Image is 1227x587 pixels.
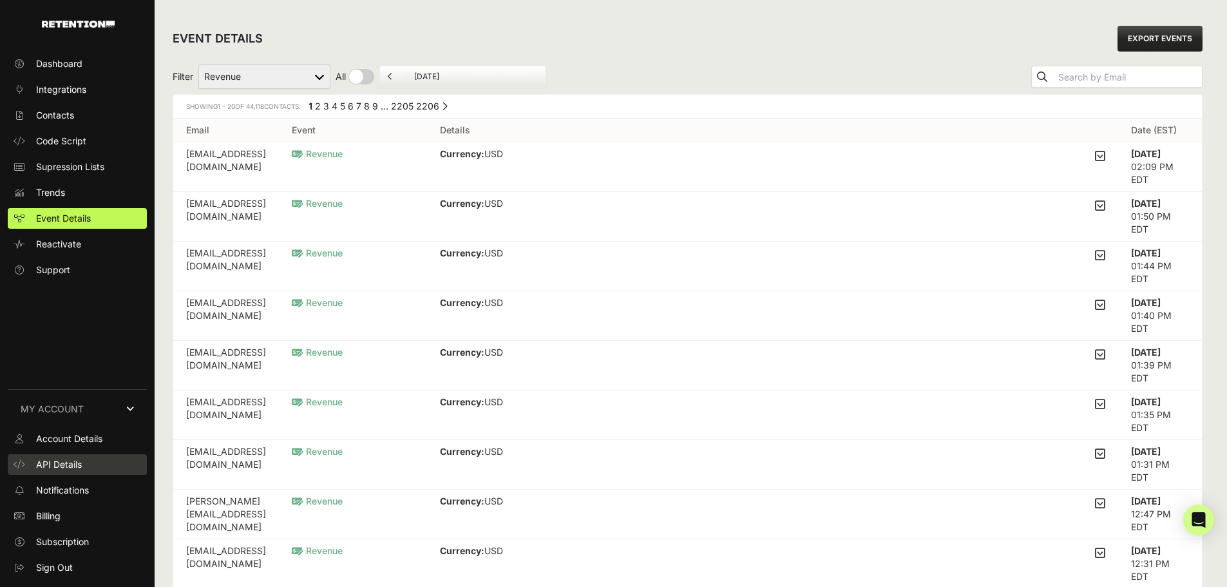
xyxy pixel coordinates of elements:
a: Page 7 [356,101,361,111]
span: Account Details [36,432,102,445]
td: 12:47 PM EDT [1118,490,1202,539]
a: Account Details [8,428,147,449]
span: Contacts [36,109,74,122]
img: Retention.com [42,21,115,28]
a: Support [8,260,147,280]
td: 01:39 PM EDT [1118,341,1202,390]
td: 01:31 PM EDT [1118,440,1202,490]
span: … [381,101,388,111]
p: USD [440,346,554,359]
a: Supression Lists [8,157,147,177]
td: [EMAIL_ADDRESS][DOMAIN_NAME] [173,142,279,192]
a: Contacts [8,105,147,126]
a: Page 6 [348,101,354,111]
h2: EVENT DETAILS [173,30,263,48]
span: Revenue [292,148,343,159]
strong: Currency: [440,396,484,407]
strong: Currency: [440,496,484,506]
p: USD [440,396,554,409]
span: MY ACCOUNT [21,403,84,416]
a: Page 3 [323,101,329,111]
span: Event Details [36,212,91,225]
a: Trends [8,182,147,203]
span: Revenue [292,198,343,209]
a: Page 4 [332,101,338,111]
td: [PERSON_NAME][EMAIL_ADDRESS][DOMAIN_NAME] [173,490,279,539]
td: 02:09 PM EDT [1118,142,1202,192]
td: [EMAIL_ADDRESS][DOMAIN_NAME] [173,440,279,490]
p: USD [440,445,555,458]
span: Revenue [292,545,343,556]
span: Reactivate [36,238,81,251]
strong: Currency: [440,446,484,457]
strong: [DATE] [1131,446,1161,457]
a: API Details [8,454,147,475]
p: USD [440,544,555,557]
span: Dashboard [36,57,82,70]
span: API Details [36,458,82,471]
input: Search by Email [1056,68,1202,86]
span: Supression Lists [36,160,104,173]
strong: [DATE] [1131,496,1161,506]
div: Pagination [306,100,448,116]
span: Support [36,264,70,276]
div: Open Intercom Messenger [1183,505,1214,535]
strong: Currency: [440,545,484,556]
td: [EMAIL_ADDRESS][DOMAIN_NAME] [173,291,279,341]
a: Code Script [8,131,147,151]
a: EXPORT EVENTS [1118,26,1203,52]
a: Integrations [8,79,147,100]
td: 01:40 PM EDT [1118,291,1202,341]
em: Page 1 [309,101,312,111]
p: USD [440,296,585,309]
td: [EMAIL_ADDRESS][DOMAIN_NAME] [173,341,279,390]
span: Sign Out [36,561,73,574]
strong: Currency: [440,198,484,209]
a: Page 5 [340,101,345,111]
span: Trends [36,186,65,199]
td: [EMAIL_ADDRESS][DOMAIN_NAME] [173,390,279,440]
a: Notifications [8,480,147,501]
th: Details [427,119,1118,142]
p: USD [440,247,555,260]
strong: [DATE] [1131,148,1161,159]
span: Revenue [292,247,343,258]
th: Email [173,119,279,142]
a: Page 8 [364,101,370,111]
span: Revenue [292,446,343,457]
td: 01:44 PM EDT [1118,242,1202,291]
td: 01:50 PM EDT [1118,192,1202,242]
strong: Currency: [440,347,484,358]
span: Revenue [292,297,343,308]
a: Sign Out [8,557,147,578]
span: Contacts. [244,102,301,110]
td: [EMAIL_ADDRESS][DOMAIN_NAME] [173,242,279,291]
strong: [DATE] [1131,198,1161,209]
strong: Currency: [440,297,484,308]
th: Event [279,119,427,142]
span: Revenue [292,396,343,407]
a: Subscription [8,532,147,552]
strong: [DATE] [1131,247,1161,258]
strong: Currency: [440,247,484,258]
td: 01:35 PM EDT [1118,390,1202,440]
td: [EMAIL_ADDRESS][DOMAIN_NAME] [173,192,279,242]
a: Page 2205 [391,101,414,111]
p: USD [440,197,555,210]
span: Revenue [292,496,343,506]
span: 44,118 [246,102,264,110]
span: Subscription [36,535,89,548]
span: Integrations [36,83,86,96]
a: Page 2 [315,101,321,111]
div: Showing of [186,100,301,113]
a: Page 9 [372,101,378,111]
p: USD [440,148,556,160]
a: Reactivate [8,234,147,255]
th: Date (EST) [1118,119,1202,142]
a: Event Details [8,208,147,229]
a: Billing [8,506,147,526]
strong: [DATE] [1131,297,1161,308]
span: Revenue [292,347,343,358]
strong: Currency: [440,148,484,159]
strong: [DATE] [1131,396,1161,407]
